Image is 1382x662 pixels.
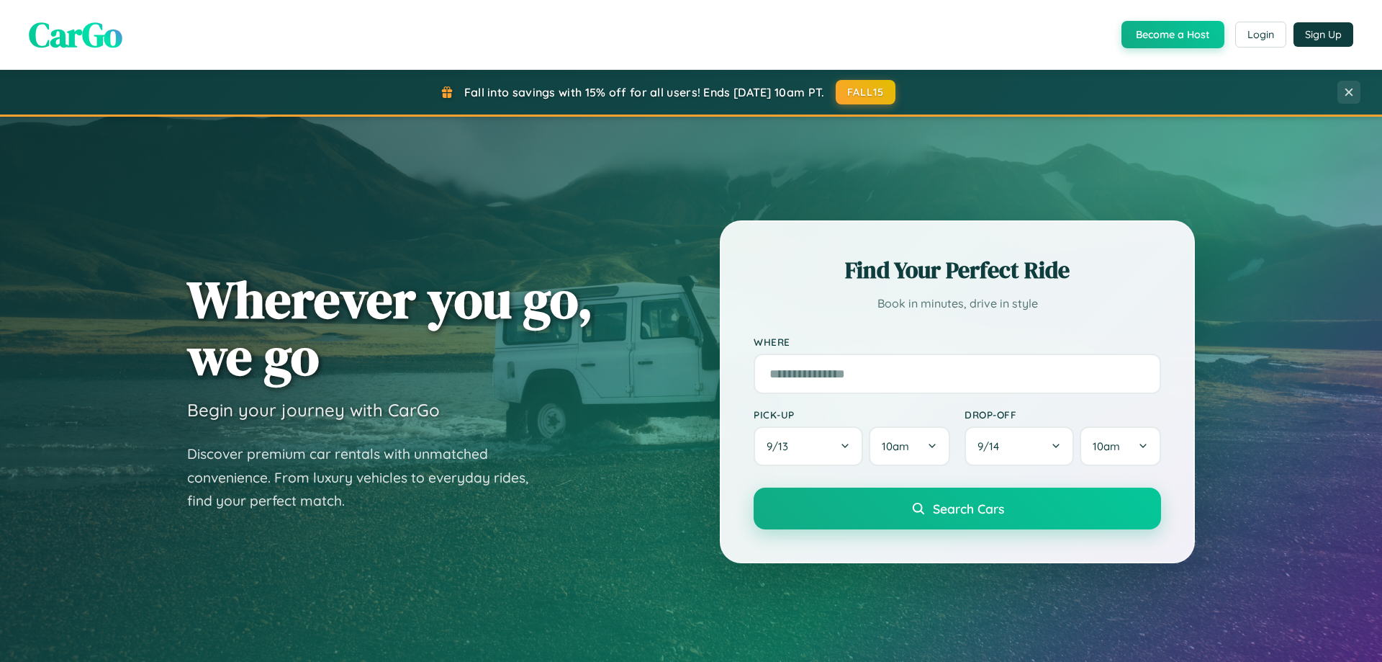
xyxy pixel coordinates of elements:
[1121,21,1224,48] button: Become a Host
[933,501,1004,516] span: Search Cars
[464,85,825,99] span: Fall into savings with 15% off for all users! Ends [DATE] 10am PT.
[1293,22,1353,47] button: Sign Up
[1080,426,1161,466] button: 10am
[187,442,547,513] p: Discover premium car rentals with unmatched convenience. From luxury vehicles to everyday rides, ...
[187,271,593,385] h1: Wherever you go, we go
[1235,22,1286,48] button: Login
[767,439,795,453] span: 9 / 13
[965,408,1161,421] label: Drop-off
[965,426,1074,466] button: 9/14
[29,11,122,58] span: CarGo
[882,439,909,453] span: 10am
[869,426,950,466] button: 10am
[754,293,1161,314] p: Book in minutes, drive in style
[754,426,863,466] button: 9/13
[754,336,1161,348] label: Where
[1093,439,1120,453] span: 10am
[977,439,1006,453] span: 9 / 14
[836,80,896,104] button: FALL15
[187,399,440,421] h3: Begin your journey with CarGo
[754,408,950,421] label: Pick-up
[754,254,1161,286] h2: Find Your Perfect Ride
[754,488,1161,529] button: Search Cars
